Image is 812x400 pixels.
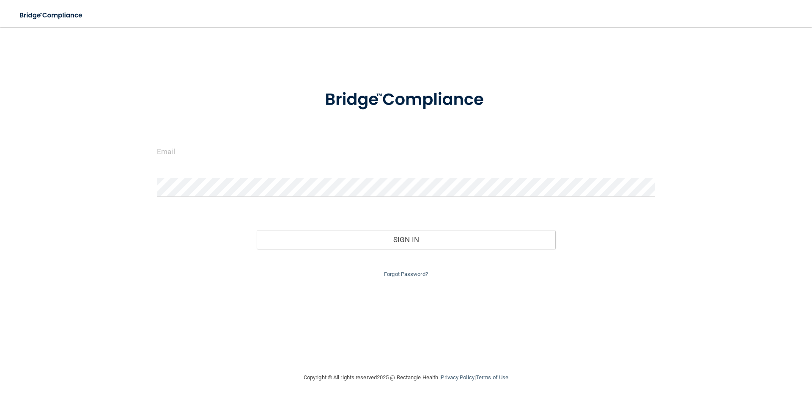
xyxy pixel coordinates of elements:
[252,364,560,391] div: Copyright © All rights reserved 2025 @ Rectangle Health | |
[384,271,428,277] a: Forgot Password?
[257,230,556,249] button: Sign In
[476,374,508,381] a: Terms of Use
[441,374,474,381] a: Privacy Policy
[13,7,91,24] img: bridge_compliance_login_screen.278c3ca4.svg
[157,142,655,161] input: Email
[307,78,505,122] img: bridge_compliance_login_screen.278c3ca4.svg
